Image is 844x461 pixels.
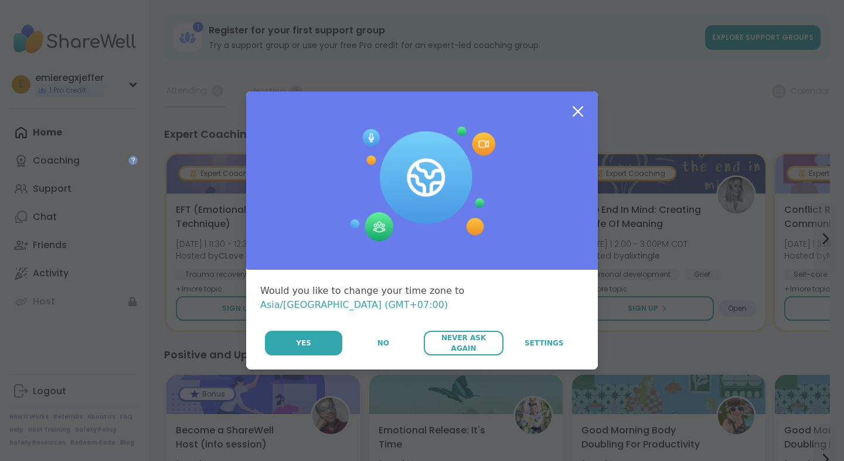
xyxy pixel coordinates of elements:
[505,331,584,355] a: Settings
[343,331,423,355] button: No
[265,331,342,355] button: Yes
[424,331,503,355] button: Never Ask Again
[377,338,389,348] span: No
[260,284,584,312] div: Would you like to change your time zone to
[430,333,497,354] span: Never Ask Again
[349,127,495,242] img: Session Experience
[128,155,138,165] iframe: Spotlight
[296,338,311,348] span: Yes
[260,299,448,310] span: Asia/[GEOGRAPHIC_DATA] (GMT+07:00)
[525,338,564,348] span: Settings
